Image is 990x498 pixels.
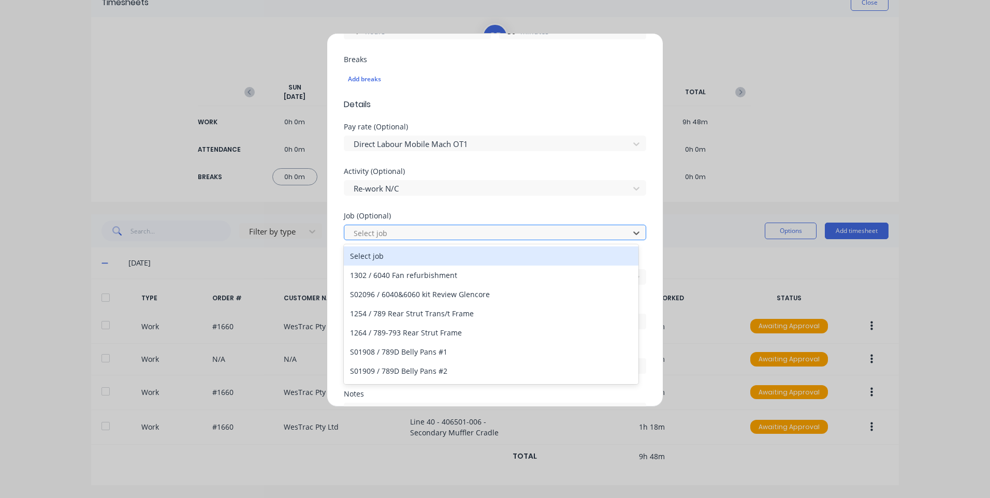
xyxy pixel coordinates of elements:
div: S02096 / 6040&6060 kit Review Glencore [344,285,638,304]
div: Job (Optional) [344,212,646,219]
div: Select job [344,246,638,266]
div: Activity (Optional) [344,168,646,175]
div: 1264 / 789-793 Rear Strut Frame [344,323,638,342]
div: S01910 / 789D Belly Pans #3 [344,380,638,400]
div: Pay rate (Optional) [344,123,646,130]
div: S01909 / 789D Belly Pans #2 [344,361,638,380]
div: Breaks [344,56,646,63]
div: 1254 / 789 Rear Strut Trans/t Frame [344,304,638,323]
div: Notes [344,390,646,398]
div: Add breaks [348,72,642,86]
div: S01908 / 789D Belly Pans #1 [344,342,638,361]
span: Details [344,98,646,111]
div: 1302 / 6040 Fan refurbishment [344,266,638,285]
